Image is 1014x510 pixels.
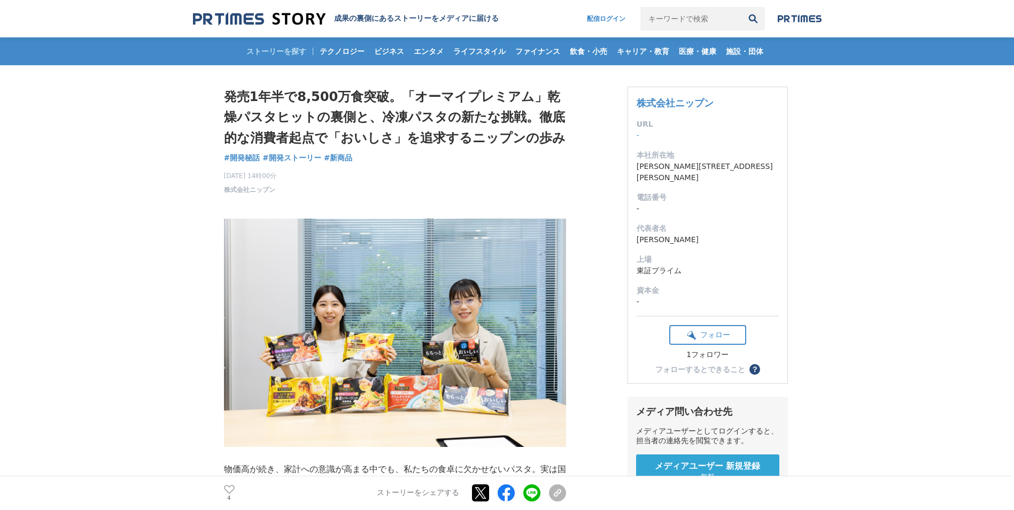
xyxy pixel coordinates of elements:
dt: 代表者名 [637,223,779,234]
span: エンタメ [409,47,448,56]
span: ファイナンス [511,47,564,56]
span: 医療・健康 [675,47,721,56]
button: フォロー [669,325,746,345]
span: #新商品 [324,153,353,163]
a: メディアユーザー 新規登録 無料 [636,454,779,488]
dt: 資本金 [637,285,779,296]
dt: 上場 [637,254,779,265]
a: #開発ストーリー [262,152,321,164]
a: 配信ログイン [576,7,636,30]
p: ストーリーをシェアする [377,489,459,498]
a: 株式会社ニップン [224,185,275,195]
input: キーワードで検索 [640,7,741,30]
a: 飲食・小売 [566,37,612,65]
a: エンタメ [409,37,448,65]
dt: URL [637,119,779,130]
button: 検索 [741,7,765,30]
dd: [PERSON_NAME][STREET_ADDRESS][PERSON_NAME] [637,161,779,183]
a: 施設・団体 [722,37,768,65]
a: ライフスタイル [449,37,510,65]
a: ビジネス [370,37,408,65]
dt: 本社所在地 [637,150,779,161]
dd: [PERSON_NAME] [637,234,779,245]
span: キャリア・教育 [613,47,674,56]
div: 1フォロワー [669,350,746,360]
dd: - [637,203,779,214]
a: #開発秘話 [224,152,260,164]
div: フォローするとできること [655,366,745,373]
a: キャリア・教育 [613,37,674,65]
span: 飲食・小売 [566,47,612,56]
a: #新商品 [324,152,353,164]
h2: 成果の裏側にあるストーリーをメディアに届ける [334,14,499,24]
span: ？ [751,366,758,373]
span: メディアユーザー 新規登録 [655,461,761,472]
p: 4 [224,496,235,501]
span: 施設・団体 [722,47,768,56]
button: ？ [749,364,760,375]
p: 物価高が続き、家計への意識が高まる中でも、私たちの食卓に欠かせないパスタ。実は国内のパスタ市場は成長を続けています。そしてそんなパスタ市場をけん引する存在として、ニップンが展開する ブランドの存... [224,462,566,508]
h1: 発売1年半で8,500万食突破。「オーマイプレミアム」乾燥パスタヒットの裏側と、冷凍パスタの新たな挑戦。徹底的な消費者起点で「おいしさ」を追求するニップンの歩み [224,87,566,148]
a: ファイナンス [511,37,564,65]
div: メディアユーザーとしてログインすると、担当者の連絡先を閲覧できます。 [636,427,779,446]
span: 無料 [701,472,715,482]
a: 成果の裏側にあるストーリーをメディアに届ける 成果の裏側にあるストーリーをメディアに届ける [193,12,499,26]
dd: - [637,130,779,141]
span: テクノロジー [315,47,369,56]
dt: 電話番号 [637,192,779,203]
span: ライフスタイル [449,47,510,56]
img: 成果の裏側にあるストーリーをメディアに届ける [193,12,326,26]
a: テクノロジー [315,37,369,65]
span: [DATE] 14時00分 [224,171,277,181]
span: #開発ストーリー [262,153,321,163]
img: thumbnail_883a2a00-8df8-11f0-9da8-59b7d492b719.jpg [224,219,566,447]
span: ビジネス [370,47,408,56]
span: #開発秘話 [224,153,260,163]
a: 株式会社ニップン [637,97,714,109]
dd: 東証プライム [637,265,779,276]
img: prtimes [778,14,822,23]
a: 医療・健康 [675,37,721,65]
div: メディア問い合わせ先 [636,405,779,418]
dd: - [637,296,779,307]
